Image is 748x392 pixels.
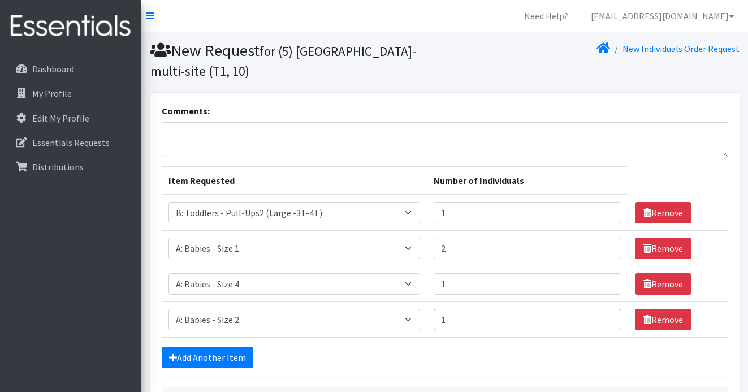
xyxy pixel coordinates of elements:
[5,107,137,130] a: Edit My Profile
[515,5,577,27] a: Need Help?
[635,273,691,295] a: Remove
[635,202,691,223] a: Remove
[427,167,629,195] th: Number of Individuals
[5,156,137,178] a: Distributions
[162,104,210,118] label: Comments:
[32,137,110,148] p: Essentials Requests
[32,113,89,124] p: Edit My Profile
[150,43,416,79] small: for (5) [GEOGRAPHIC_DATA]- multi-site (T1, 10)
[5,131,137,154] a: Essentials Requests
[32,88,72,99] p: My Profile
[5,82,137,105] a: My Profile
[635,238,691,259] a: Remove
[622,43,740,54] a: New Individuals Order Request
[635,309,691,330] a: Remove
[5,7,137,45] img: HumanEssentials
[32,161,84,173] p: Distributions
[5,58,137,80] a: Dashboard
[150,41,441,80] h1: New Request
[162,347,253,368] a: Add Another Item
[32,63,74,75] p: Dashboard
[582,5,743,27] a: [EMAIL_ADDRESS][DOMAIN_NAME]
[162,167,427,195] th: Item Requested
